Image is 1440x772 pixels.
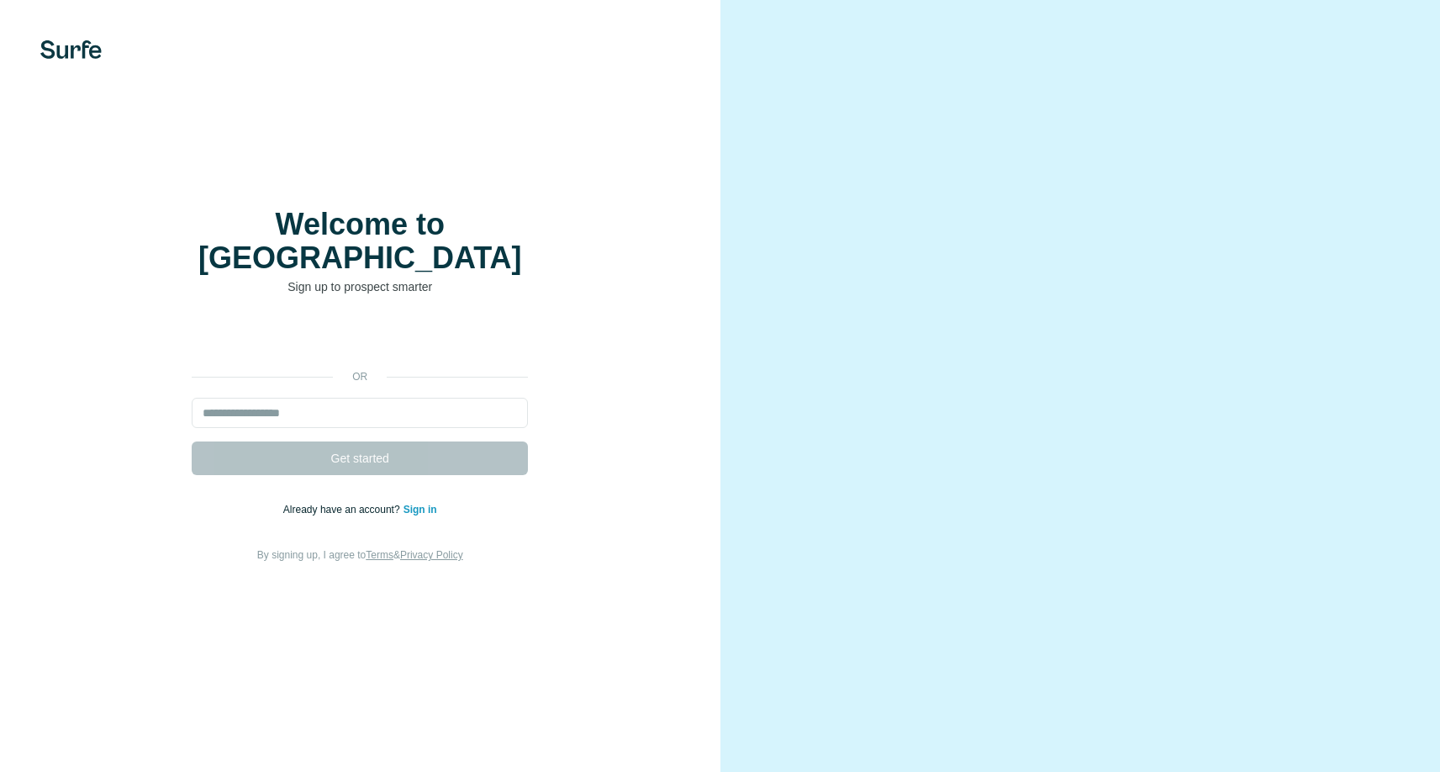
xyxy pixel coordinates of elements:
[183,320,536,357] iframe: Sign in with Google Button
[192,278,528,295] p: Sign up to prospect smarter
[400,549,463,561] a: Privacy Policy
[283,504,404,516] span: Already have an account?
[192,208,528,275] h1: Welcome to [GEOGRAPHIC_DATA]
[257,549,463,561] span: By signing up, I agree to &
[404,504,437,516] a: Sign in
[40,40,102,59] img: Surfe's logo
[333,369,387,384] p: or
[366,549,393,561] a: Terms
